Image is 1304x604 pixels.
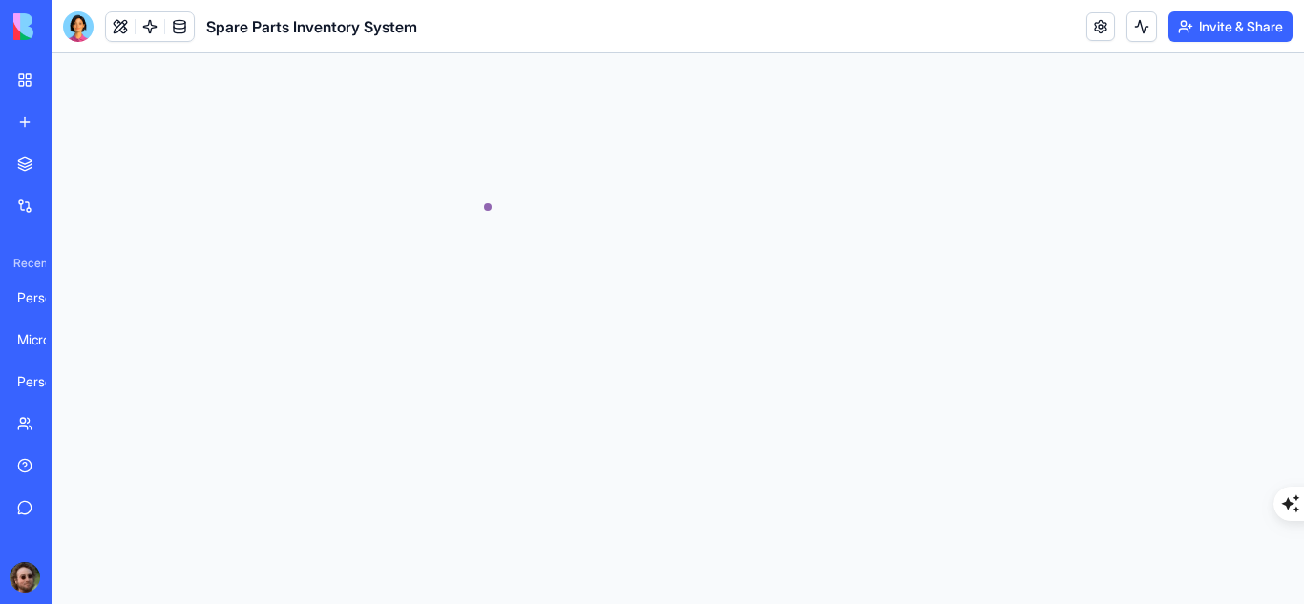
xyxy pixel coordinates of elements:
span: Recent [6,256,46,271]
a: Personal Budget Manager [6,279,82,317]
button: Invite & Share [1168,11,1293,42]
span: Spare Parts Inventory System [206,15,417,38]
a: Personal Finance Tracker [6,363,82,401]
a: Microwave Marketplace Manager [6,321,82,359]
img: ACg8ocLOzJOMfx9isZ1m78W96V-9B_-F0ZO2mgTmhXa4GGAzbULkhUdz=s96-c [10,562,40,593]
div: Microwave Marketplace Manager [17,330,71,349]
div: Personal Budget Manager [17,288,71,307]
div: Personal Finance Tracker [17,372,71,391]
img: logo [13,13,132,40]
